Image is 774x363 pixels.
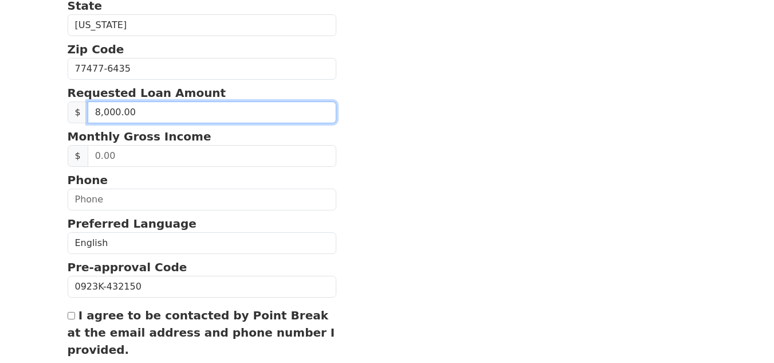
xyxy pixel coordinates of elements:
[68,189,337,210] input: Phone
[68,102,88,123] span: $
[68,86,226,100] strong: Requested Loan Amount
[88,145,337,167] input: 0.00
[88,102,337,123] input: 0.00
[68,217,197,231] strong: Preferred Language
[68,276,337,298] input: Pre-approval Code
[68,128,337,145] p: Monthly Gross Income
[68,42,124,56] strong: Zip Code
[68,173,108,187] strong: Phone
[68,260,187,274] strong: Pre-approval Code
[68,145,88,167] span: $
[68,58,337,80] input: Zip Code
[68,309,335,357] label: I agree to be contacted by Point Break at the email address and phone number I provided.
